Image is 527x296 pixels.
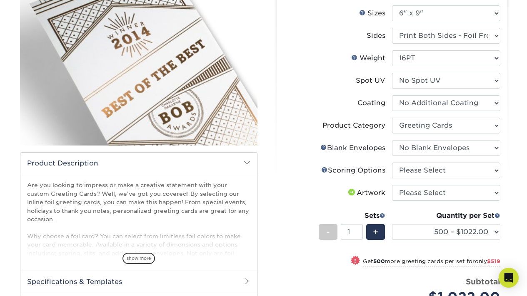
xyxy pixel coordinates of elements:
small: Get more greeting cards per set for [363,258,500,266]
h2: Specifications & Templates [20,271,257,292]
div: Sides [367,31,385,41]
div: Product Category [322,121,385,131]
strong: Subtotal [466,277,500,286]
div: Artwork [347,188,385,198]
div: Sets [319,211,385,221]
div: Scoring Options [321,165,385,175]
div: Sizes [359,8,385,18]
iframe: Google Customer Reviews [2,271,71,293]
strong: 500 [373,258,385,264]
div: Coating [357,98,385,108]
span: - [326,226,330,238]
span: + [373,226,378,238]
div: Blank Envelopes [320,143,385,153]
span: show more [122,253,155,264]
div: Quantity per Set [392,211,500,221]
div: Weight [351,53,385,63]
div: Spot UV [356,76,385,86]
span: $519 [487,258,500,264]
h2: Product Description [20,153,257,174]
span: ! [354,257,356,265]
span: only [475,258,500,264]
div: Open Intercom Messenger [499,268,519,288]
